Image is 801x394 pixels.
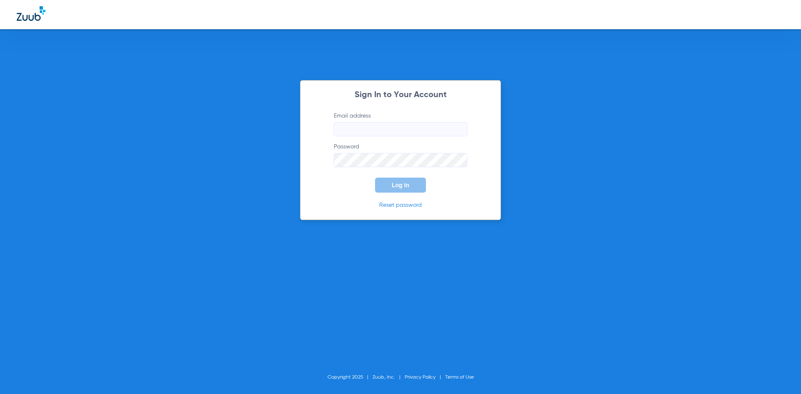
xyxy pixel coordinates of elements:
[321,91,480,99] h2: Sign In to Your Account
[334,153,467,167] input: Password
[392,182,409,188] span: Log In
[334,122,467,136] input: Email address
[17,6,45,21] img: Zuub Logo
[334,112,467,136] label: Email address
[445,375,474,380] a: Terms of Use
[373,373,405,381] li: Zuub, Inc.
[375,178,426,193] button: Log In
[379,202,422,208] a: Reset password
[334,143,467,167] label: Password
[405,375,436,380] a: Privacy Policy
[327,373,373,381] li: Copyright 2025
